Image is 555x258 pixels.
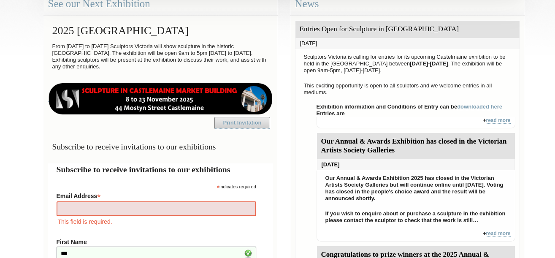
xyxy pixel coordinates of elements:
[317,230,515,242] div: +
[486,231,510,237] a: read more
[317,117,515,128] div: +
[295,21,520,38] div: Entries Open for Sculpture in [GEOGRAPHIC_DATA]
[321,173,511,204] p: Our Annual & Awards Exhibition 2025 has closed in the Victorian Artists Society Galleries but wil...
[57,163,265,176] h2: Subscribe to receive invitations to our exhibitions
[300,80,515,98] p: This exciting opportunity is open to all sculptors and we welcome entries in all mediums.
[57,239,256,245] label: First Name
[486,117,510,124] a: read more
[295,38,520,49] div: [DATE]
[57,217,256,226] div: This field is required.
[300,52,515,76] p: Sculptors Victoria is calling for entries for its upcoming Castelmaine exhibition to be held in t...
[457,103,502,110] a: downloaded here
[317,159,515,170] div: [DATE]
[214,117,270,129] a: Print Invitation
[48,83,273,114] img: castlemaine-ldrbd25v2.png
[321,208,511,226] p: If you wish to enquire about or purchase a sculpture in the exhibition please contact the sculpto...
[48,41,273,72] p: From [DATE] to [DATE] Sculptors Victoria will show sculpture in the historic [GEOGRAPHIC_DATA]. T...
[48,20,273,41] h2: 2025 [GEOGRAPHIC_DATA]
[57,182,256,190] div: indicates required
[317,133,515,159] div: Our Annual & Awards Exhibition has closed in the Victorian Artists Society Galleries
[48,139,273,155] h3: Subscribe to receive invitations to our exhibitions
[317,103,503,110] strong: Exhibition information and Conditions of Entry can be
[410,60,448,67] strong: [DATE]-[DATE]
[57,190,256,200] label: Email Address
